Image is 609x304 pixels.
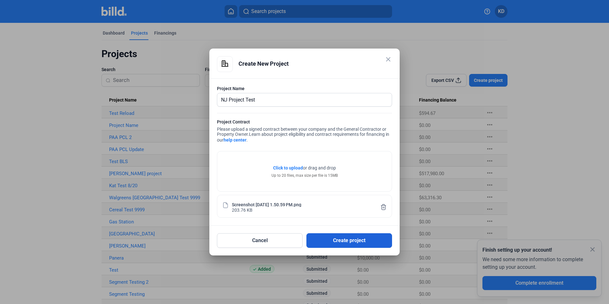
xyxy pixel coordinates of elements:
span: or drag and drop [303,165,336,171]
button: Cancel [217,233,303,248]
div: Project Contract [217,119,392,127]
span: Learn about project eligibility and contract requirements for financing in our . [217,132,389,142]
a: help center [224,137,246,142]
mat-icon: close [384,56,392,63]
div: Please upload a signed contract between your company and the General Contractor or Property Owner. [217,119,392,145]
div: Up to 20 files, max size per file is 15MB [272,173,338,178]
div: Create New Project [239,56,392,71]
div: Project Name [217,85,392,92]
button: Create project [306,233,392,248]
div: Screenshot [DATE] 1.50.59 PM.png [232,202,301,207]
div: 203.76 KB [232,207,252,212]
span: Click to upload [273,165,303,170]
